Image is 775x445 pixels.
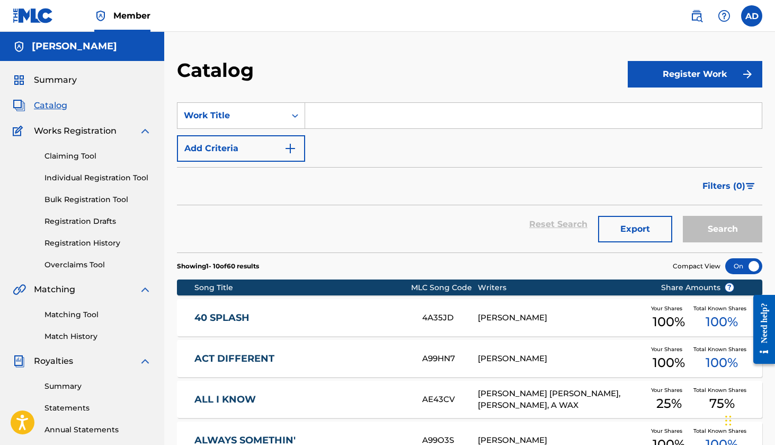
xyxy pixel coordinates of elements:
[13,74,25,86] img: Summary
[34,355,73,368] span: Royalties
[714,5,735,27] div: Help
[139,125,152,137] img: expand
[718,10,731,22] img: help
[13,99,67,112] a: CatalogCatalog
[422,312,478,324] div: 4A35JD
[411,282,478,293] div: MLC Song Code
[706,312,738,331] span: 100 %
[44,151,152,162] a: Claiming Tool
[478,312,645,324] div: [PERSON_NAME]
[653,353,685,372] span: 100 %
[34,283,75,296] span: Matching
[139,355,152,368] img: expand
[745,286,775,373] iframe: Resource Center
[741,68,754,81] img: f7272a7cc735f4ea7f67.svg
[184,109,279,122] div: Work Title
[656,394,682,413] span: 25 %
[194,312,408,324] a: 40 SPLASH
[44,309,152,320] a: Matching Tool
[13,355,25,368] img: Royalties
[651,386,687,394] span: Your Shares
[702,180,745,193] span: Filters ( 0 )
[661,282,734,293] span: Share Amounts
[478,282,645,293] div: Writers
[194,282,411,293] div: Song Title
[44,424,152,435] a: Annual Statements
[139,283,152,296] img: expand
[651,427,687,435] span: Your Shares
[478,388,645,412] div: [PERSON_NAME] [PERSON_NAME], [PERSON_NAME], A WAX
[44,216,152,227] a: Registration Drafts
[177,261,259,271] p: Showing 1 - 10 of 60 results
[693,345,751,353] span: Total Known Shares
[706,353,738,372] span: 100 %
[709,394,735,413] span: 75 %
[44,403,152,414] a: Statements
[44,331,152,342] a: Match History
[177,135,305,162] button: Add Criteria
[598,216,672,242] button: Export
[32,40,117,53] h5: aaron doppie
[34,74,77,86] span: Summary
[44,194,152,205] a: Bulk Registration Tool
[44,381,152,392] a: Summary
[113,10,150,22] span: Member
[177,58,259,82] h2: Catalog
[194,394,408,406] a: ALL I KNOW
[651,345,687,353] span: Your Shares
[653,312,685,331] span: 100 %
[13,125,26,137] img: Works Registration
[13,8,54,23] img: MLC Logo
[34,99,67,112] span: Catalog
[628,61,762,88] button: Register Work
[651,304,687,312] span: Your Shares
[741,5,762,27] div: User Menu
[177,102,762,252] form: Search Form
[94,10,107,22] img: Top Rightsholder
[725,283,734,292] span: ?
[194,353,408,365] a: ACT DIFFERENT
[722,394,775,445] iframe: Chat Widget
[693,386,751,394] span: Total Known Shares
[13,74,77,86] a: SummarySummary
[686,5,707,27] a: Public Search
[44,172,152,184] a: Individual Registration Tool
[693,427,751,435] span: Total Known Shares
[284,142,297,155] img: 9d2ae6d4665cec9f34b9.svg
[693,304,751,312] span: Total Known Shares
[44,259,152,271] a: Overclaims Tool
[422,353,478,365] div: A99HN7
[13,99,25,112] img: Catalog
[673,261,720,271] span: Compact View
[13,283,26,296] img: Matching
[690,10,703,22] img: search
[44,238,152,249] a: Registration History
[725,405,732,437] div: Drag
[13,40,25,53] img: Accounts
[422,394,478,406] div: AE43CV
[34,125,117,137] span: Works Registration
[696,173,762,199] button: Filters (0)
[478,353,645,365] div: [PERSON_NAME]
[746,183,755,189] img: filter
